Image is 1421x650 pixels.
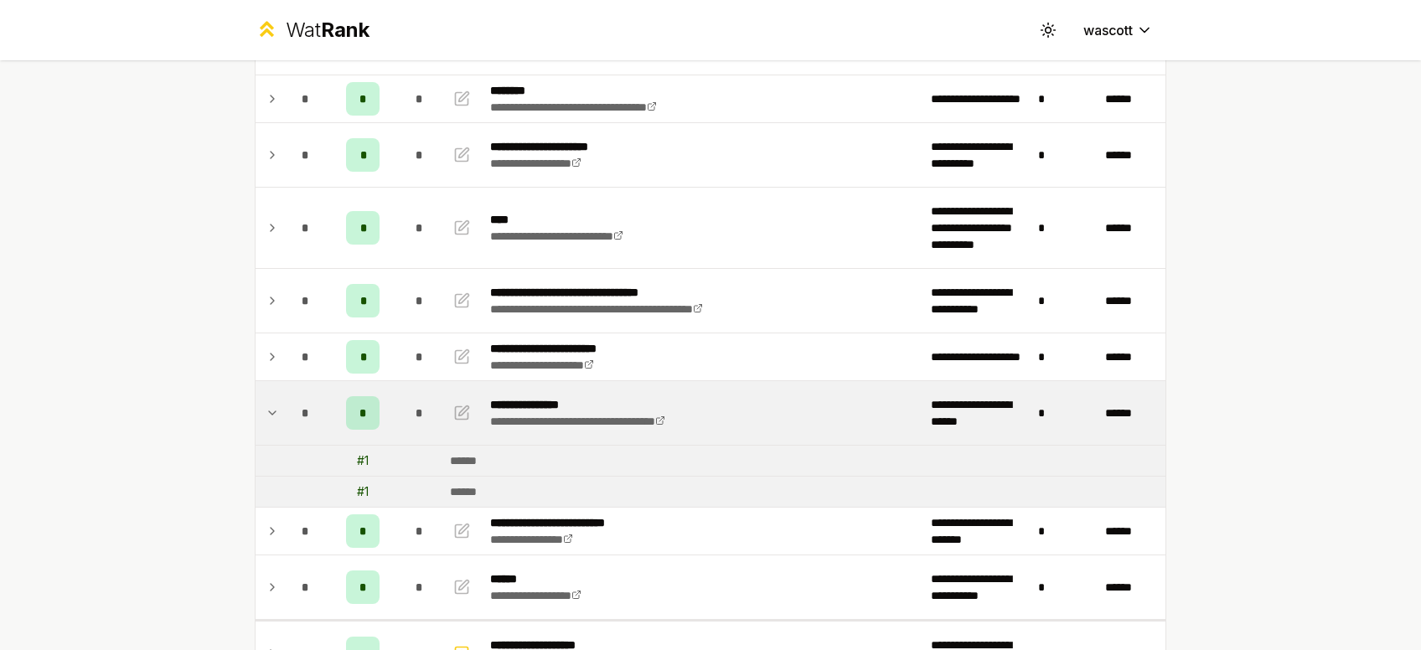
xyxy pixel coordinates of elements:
span: Rank [321,18,369,42]
div: Wat [286,17,369,44]
div: # 1 [357,452,369,469]
div: # 1 [357,483,369,500]
button: wascott [1070,15,1166,45]
span: wascott [1083,20,1133,40]
a: WatRank [255,17,369,44]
